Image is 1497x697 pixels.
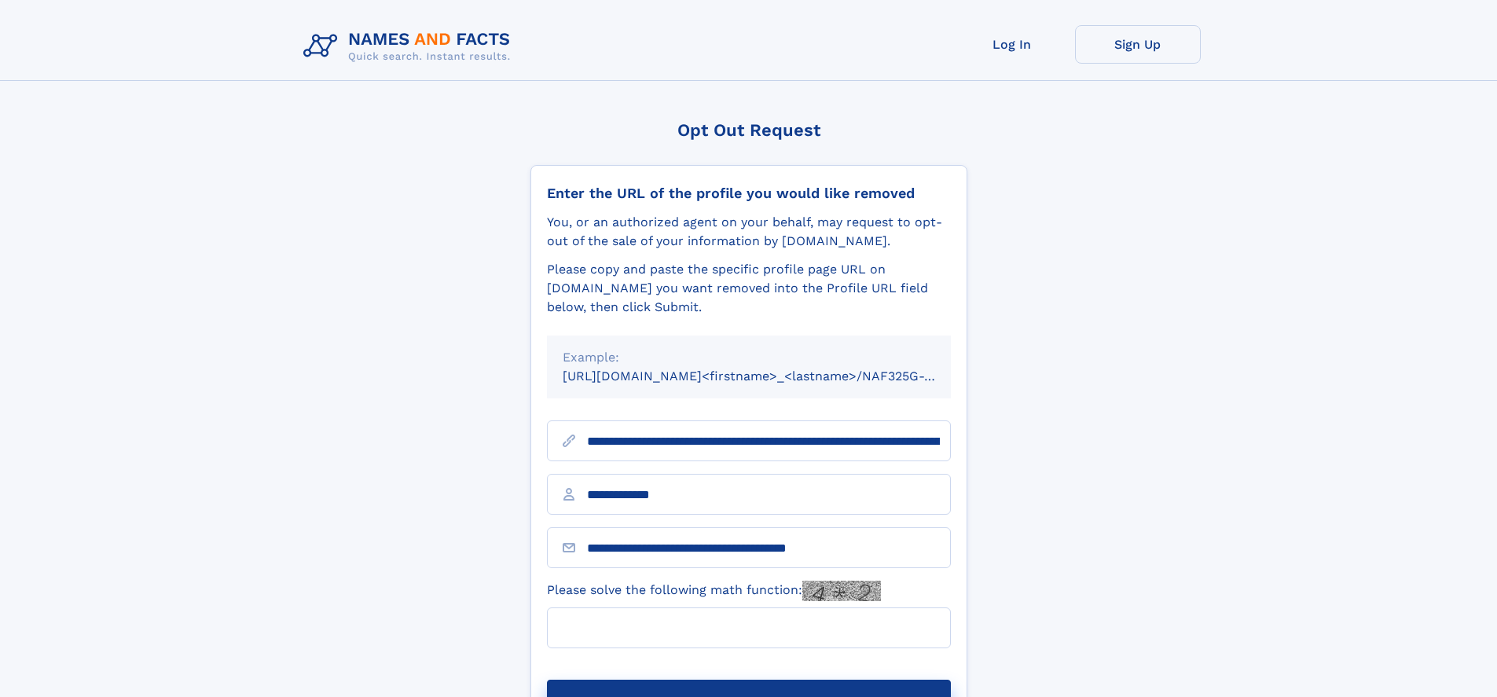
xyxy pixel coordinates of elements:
[563,369,981,383] small: [URL][DOMAIN_NAME]<firstname>_<lastname>/NAF325G-xxxxxxxx
[547,581,881,601] label: Please solve the following math function:
[297,25,523,68] img: Logo Names and Facts
[563,348,935,367] div: Example:
[949,25,1075,64] a: Log In
[1075,25,1201,64] a: Sign Up
[547,213,951,251] div: You, or an authorized agent on your behalf, may request to opt-out of the sale of your informatio...
[547,260,951,317] div: Please copy and paste the specific profile page URL on [DOMAIN_NAME] you want removed into the Pr...
[547,185,951,202] div: Enter the URL of the profile you would like removed
[530,120,967,140] div: Opt Out Request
